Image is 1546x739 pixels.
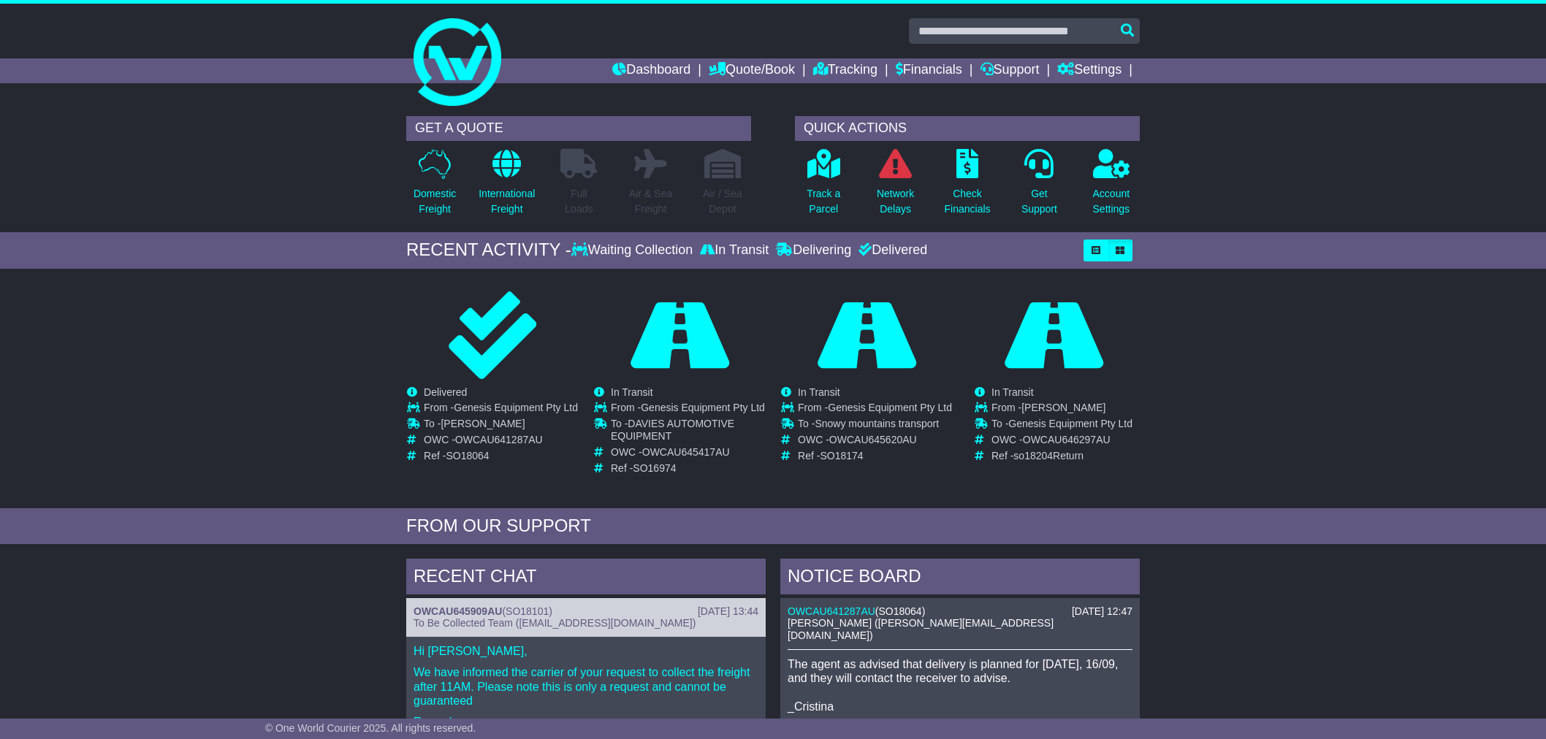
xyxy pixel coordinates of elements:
span: SO18101 [506,605,549,617]
p: International Freight [479,186,535,217]
span: Snowy mountains transport [815,418,939,429]
span: SO18064 [446,450,489,462]
span: Delivered [424,386,467,398]
p: Check Financials [945,186,991,217]
td: OWC - [611,446,765,462]
div: QUICK ACTIONS [795,116,1140,141]
a: Settings [1057,58,1122,83]
span: DAVIES AUTOMOTIVE EQUIPMENT [611,418,734,442]
a: NetworkDelays [876,148,915,225]
div: FROM OUR SUPPORT [406,516,1140,537]
a: GetSupport [1021,148,1058,225]
span: OWCAU641287AU [455,434,543,445]
a: AccountSettings [1092,148,1131,225]
p: Network Delays [877,186,914,217]
p: Air / Sea Depot [703,186,742,217]
td: OWC - [424,434,578,450]
span: [PERSON_NAME] [441,418,525,429]
a: OWCAU645909AU [414,605,502,617]
a: InternationalFreight [478,148,536,225]
span: SO16974 [633,462,676,474]
div: ( ) [788,605,1132,618]
span: OWCAU645620AU [829,434,917,445]
div: In Transit [696,242,772,259]
span: [PERSON_NAME] [1021,402,1105,413]
div: [DATE] 13:44 [698,605,758,618]
span: © One World Courier 2025. All rights reserved. [265,722,476,734]
p: Hi [PERSON_NAME], [414,644,758,658]
p: The agent as advised that delivery is planned for [DATE], 16/09, and they will contact the receiv... [788,657,1132,713]
a: Support [980,58,1040,83]
span: In Transit [991,386,1034,398]
td: To - [424,418,578,434]
td: To - [611,418,765,446]
a: Tracking [813,58,877,83]
td: Ref - [424,450,578,462]
div: RECENT ACTIVITY - [406,240,571,261]
span: SO18174 [820,450,863,462]
p: Track a Parcel [807,186,840,217]
div: [DATE] 12:47 [1072,605,1132,618]
td: To - [798,418,952,434]
td: OWC - [991,434,1132,450]
a: Quote/Book [709,58,795,83]
p: Domestic Freight [414,186,456,217]
span: [PERSON_NAME] ([PERSON_NAME][EMAIL_ADDRESS][DOMAIN_NAME]) [788,617,1054,641]
div: Waiting Collection [571,242,696,259]
span: Genesis Equipment Pty Ltd [1008,418,1132,429]
div: Delivered [855,242,927,259]
p: Get Support [1021,186,1057,217]
span: so18204Return [1013,450,1084,462]
a: Track aParcel [806,148,841,225]
a: OWCAU641287AU [788,605,875,617]
td: To - [991,418,1132,434]
span: SO18064 [879,605,922,617]
div: NOTICE BOARD [780,559,1140,598]
td: Ref - [611,462,765,475]
p: Full Loads [560,186,597,217]
a: CheckFinancials [944,148,991,225]
a: DomesticFreight [413,148,457,225]
td: From - [611,402,765,418]
td: OWC - [798,434,952,450]
span: OWCAU645417AU [642,446,730,458]
td: From - [798,402,952,418]
span: Genesis Equipment Pty Ltd [641,402,765,413]
div: RECENT CHAT [406,559,766,598]
div: ( ) [414,605,758,618]
p: Air & Sea Freight [629,186,672,217]
span: OWCAU646297AU [1023,434,1111,445]
a: Dashboard [612,58,690,83]
span: In Transit [611,386,653,398]
td: Ref - [798,450,952,462]
p: Regards, [414,715,758,729]
td: Ref - [991,450,1132,462]
td: From - [991,402,1132,418]
p: We have informed the carrier of your request to collect the freight after 11AM. Please note this ... [414,665,758,708]
p: Account Settings [1093,186,1130,217]
span: Genesis Equipment Pty Ltd [828,402,952,413]
div: GET A QUOTE [406,116,751,141]
span: To Be Collected Team ([EMAIL_ADDRESS][DOMAIN_NAME]) [414,617,696,629]
td: From - [424,402,578,418]
a: Financials [896,58,962,83]
span: Genesis Equipment Pty Ltd [454,402,578,413]
span: In Transit [798,386,840,398]
div: Delivering [772,242,855,259]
